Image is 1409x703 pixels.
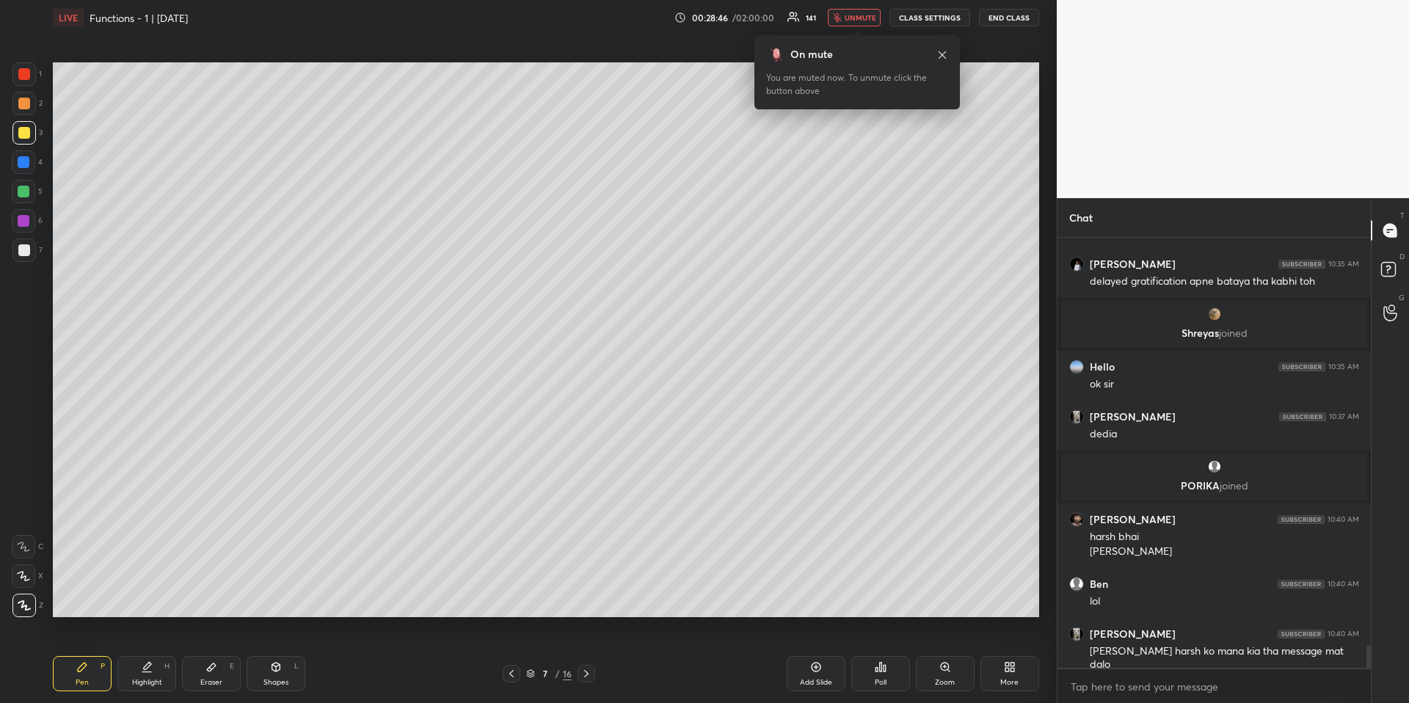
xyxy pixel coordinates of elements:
h6: [PERSON_NAME] [1090,627,1176,641]
img: 4P8fHbbgJtejmAAAAAElFTkSuQmCC [1278,580,1325,589]
p: G [1399,292,1405,303]
p: D [1399,251,1405,262]
div: 10:37 AM [1329,412,1359,421]
img: thumbnail.jpg [1070,258,1083,271]
div: / [556,669,560,678]
p: Shreyas [1070,327,1358,339]
div: [PERSON_NAME] [1090,544,1359,559]
img: default.png [1070,578,1083,591]
p: Chat [1057,198,1104,237]
div: Highlight [132,679,162,686]
div: 3 [12,121,43,145]
div: 4 [12,150,43,174]
h6: Hello [1090,360,1115,374]
div: X [12,564,43,588]
img: thumbnail.jpg [1070,513,1083,526]
div: 10:40 AM [1328,630,1359,638]
div: 16 [563,667,572,680]
img: 4P8fHbbgJtejmAAAAAElFTkSuQmCC [1278,260,1325,269]
img: 4P8fHbbgJtejmAAAAAElFTkSuQmCC [1278,363,1325,371]
div: 141 [806,14,816,21]
div: 10:40 AM [1328,580,1359,589]
img: 4P8fHbbgJtejmAAAAAElFTkSuQmCC [1278,630,1325,638]
div: Eraser [200,679,222,686]
img: default.png [1207,459,1222,474]
div: LIVE [53,9,84,26]
div: [PERSON_NAME] harsh ko mana kia tha message mat dalo [1090,644,1359,672]
div: E [230,663,234,670]
div: Shapes [263,679,288,686]
h6: [PERSON_NAME] [1090,258,1176,271]
div: You are muted now. To unmute click the button above [766,71,948,98]
div: 5 [12,180,43,203]
div: Add Slide [800,679,832,686]
div: 10:40 AM [1328,515,1359,524]
div: Z [12,594,43,617]
img: thumbnail.jpg [1070,360,1083,374]
div: H [164,663,170,670]
div: 10:35 AM [1328,363,1359,371]
img: 4P8fHbbgJtejmAAAAAElFTkSuQmCC [1278,515,1325,524]
div: C [12,535,43,558]
div: delayed gratification apne bataya tha kabhi toh [1090,274,1359,289]
span: joined [1220,478,1248,492]
span: joined [1219,326,1248,340]
h4: Functions - 1 | [DATE] [90,11,188,25]
div: 2 [12,92,43,115]
img: thumbnail.jpg [1070,627,1083,641]
div: Pen [76,679,89,686]
button: unmute [828,9,881,26]
div: ok sir [1090,377,1359,392]
div: Poll [875,679,886,686]
h6: Ben [1090,578,1108,591]
button: END CLASS [979,9,1039,26]
div: 7 [12,238,43,262]
img: 4P8fHbbgJtejmAAAAAElFTkSuQmCC [1279,412,1326,421]
h6: [PERSON_NAME] [1090,410,1176,423]
div: lol [1090,594,1359,609]
div: 7 [538,669,553,678]
p: PORIKA [1070,480,1358,492]
div: 10:35 AM [1328,260,1359,269]
button: CLASS SETTINGS [889,9,970,26]
div: grid [1057,238,1371,668]
h6: [PERSON_NAME] [1090,513,1176,526]
div: On mute [790,47,833,62]
div: 1 [12,62,42,86]
div: P [101,663,105,670]
div: L [294,663,299,670]
div: Zoom [935,679,955,686]
div: 6 [12,209,43,233]
div: dedia [1090,427,1359,442]
div: harsh bhai [1090,530,1359,544]
img: thumbnail.jpg [1207,307,1222,321]
p: T [1400,210,1405,221]
img: thumbnail.jpg [1070,410,1083,423]
span: unmute [845,12,876,23]
div: More [1000,679,1019,686]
